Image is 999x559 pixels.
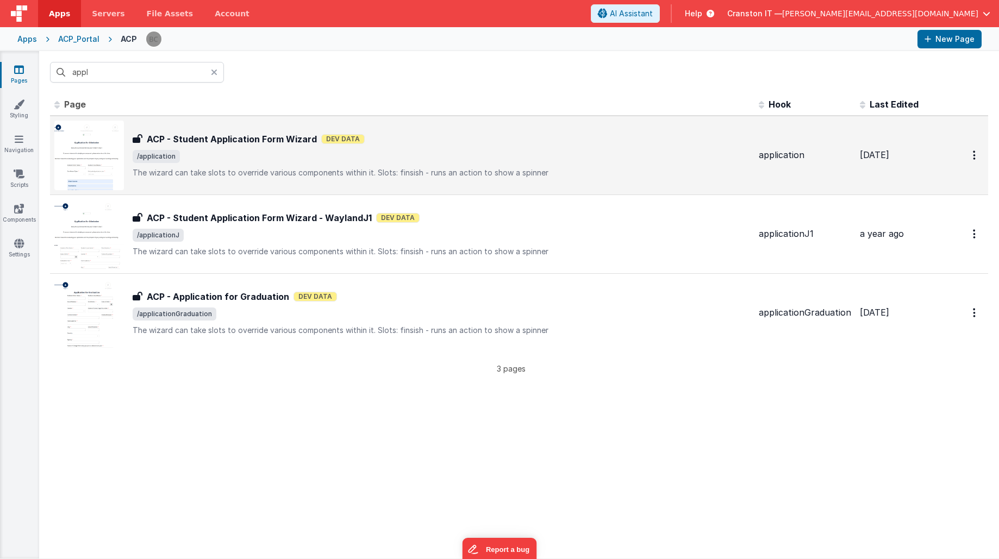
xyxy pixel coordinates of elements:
span: Dev Data [294,292,337,302]
p: 3 pages [50,363,972,374]
h3: ACP - Student Application Form Wizard [147,133,317,146]
p: The wizard can take slots to override various components within it. Slots: finsish - runs an acti... [133,167,750,178]
div: application [759,149,851,161]
span: Dev Data [376,213,420,223]
img: e8a56f6b4060e0b1f1175c8bf6908af3 [146,32,161,47]
span: /application [133,150,180,163]
span: Dev Data [321,134,365,144]
span: [DATE] [860,307,889,318]
p: The wizard can take slots to override various components within it. Slots: finsish - runs an acti... [133,246,750,257]
button: AI Assistant [591,4,660,23]
div: applicationJ1 [759,228,851,240]
div: ACP [121,34,137,45]
p: The wizard can take slots to override various components within it. Slots: finsish - runs an acti... [133,325,750,336]
span: Help [685,8,702,19]
span: Servers [92,8,124,19]
button: New Page [917,30,982,48]
div: applicationGraduation [759,306,851,319]
span: File Assets [147,8,193,19]
span: Last Edited [870,99,919,110]
span: AI Assistant [610,8,653,19]
span: Apps [49,8,70,19]
span: Cranston IT — [727,8,782,19]
button: Options [966,302,984,324]
span: Hook [769,99,791,110]
span: [DATE] [860,149,889,160]
h3: ACP - Student Application Form Wizard - WaylandJ1 [147,211,372,224]
button: Options [966,223,984,245]
span: /applicationJ [133,229,184,242]
input: Search pages, id's ... [50,62,224,83]
h3: ACP - Application for Graduation [147,290,289,303]
span: Page [64,99,86,110]
div: Apps [17,34,37,45]
span: /applicationGraduation [133,307,216,321]
span: a year ago [860,228,904,239]
button: Options [966,144,984,166]
div: ACP_Portal [58,34,99,45]
span: [PERSON_NAME][EMAIL_ADDRESS][DOMAIN_NAME] [782,8,978,19]
button: Cranston IT — [PERSON_NAME][EMAIL_ADDRESS][DOMAIN_NAME] [727,8,990,19]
